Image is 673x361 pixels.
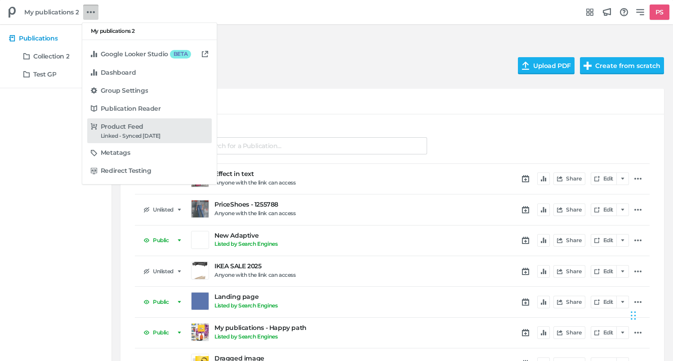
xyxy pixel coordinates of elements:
[101,149,130,157] h5: Metatags
[170,50,191,58] h6: BETA
[631,302,636,329] div: Drag
[87,45,212,63] a: Google Looker StudioBETA
[101,167,152,175] h5: Redirect Testing
[101,133,160,139] div: Linked - Synced [DATE]
[87,82,212,99] a: Group Settings
[87,118,212,143] a: Product FeedLinked - Synced [DATE]
[87,100,212,117] a: Publication Reader
[87,64,212,81] a: Dashboard
[101,105,161,113] h5: Publication Reader
[91,28,208,34] h6: My publications 2
[101,87,148,95] h5: Group Settings
[101,123,143,131] h5: Product Feed
[101,49,168,59] h5: Google Looker Studio
[101,69,136,77] h5: Dashboard
[628,293,673,336] iframe: Chat Widget
[87,145,212,161] a: Metatags
[87,163,212,179] a: Redirect Testing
